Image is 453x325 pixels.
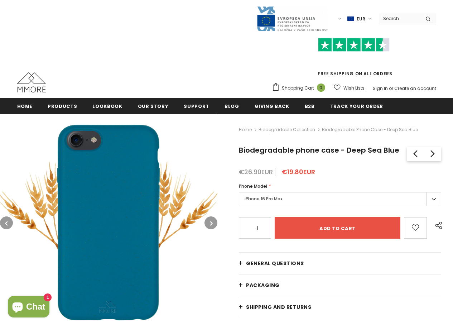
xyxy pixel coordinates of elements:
[373,85,388,91] a: Sign In
[48,98,77,114] a: Products
[305,103,315,110] span: B2B
[184,103,209,110] span: support
[255,103,289,110] span: Giving back
[239,296,441,318] a: Shipping and returns
[272,83,329,94] a: Shopping Cart 0
[17,103,33,110] span: Home
[225,103,239,110] span: Blog
[239,192,441,206] label: iPhone 16 Pro Max
[256,6,328,32] img: Javni Razpis
[239,183,267,189] span: Phone Model
[239,145,399,155] span: Biodegradable phone case - Deep Sea Blue
[246,260,304,267] span: General Questions
[357,15,365,23] span: EUR
[17,98,33,114] a: Home
[239,253,441,274] a: General Questions
[239,274,441,296] a: PACKAGING
[330,98,383,114] a: Track your order
[256,15,328,21] a: Javni Razpis
[92,103,122,110] span: Lookbook
[239,167,273,176] span: €26.90EUR
[379,13,420,24] input: Search Site
[317,83,325,92] span: 0
[225,98,239,114] a: Blog
[246,304,311,311] span: Shipping and returns
[6,296,52,319] inbox-online-store-chat: Shopify online store chat
[394,85,436,91] a: Create an account
[138,103,169,110] span: Our Story
[259,126,315,133] a: Biodegradable Collection
[389,85,393,91] span: or
[275,217,400,239] input: Add to cart
[305,98,315,114] a: B2B
[48,103,77,110] span: Products
[239,125,252,134] a: Home
[184,98,209,114] a: support
[17,72,46,92] img: MMORE Cases
[92,98,122,114] a: Lookbook
[318,38,390,52] img: Trust Pilot Stars
[282,85,314,92] span: Shopping Cart
[334,82,365,94] a: Wish Lists
[343,85,365,92] span: Wish Lists
[138,98,169,114] a: Our Story
[282,167,315,176] span: €19.80EUR
[322,125,418,134] span: Biodegradable phone case - Deep Sea Blue
[255,98,289,114] a: Giving back
[330,103,383,110] span: Track your order
[272,52,436,70] iframe: Customer reviews powered by Trustpilot
[272,41,436,77] span: FREE SHIPPING ON ALL ORDERS
[246,282,280,289] span: PACKAGING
